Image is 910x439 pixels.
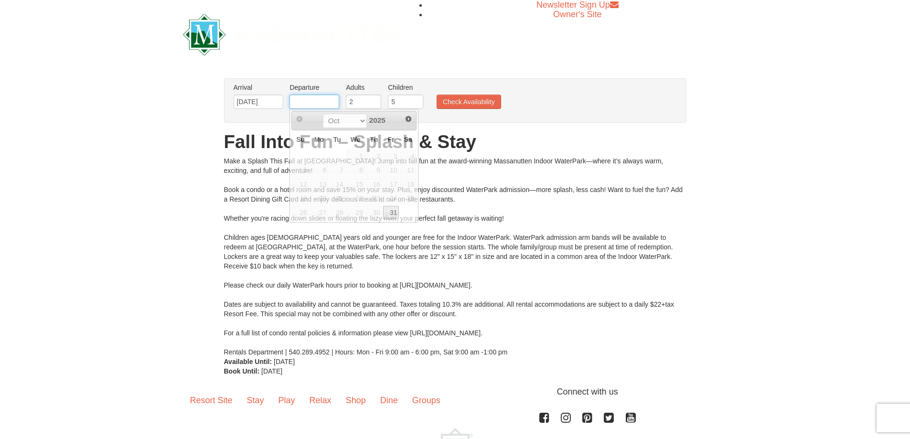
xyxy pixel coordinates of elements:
td: available [310,205,329,220]
span: 29 [346,206,365,219]
span: 16 [366,178,382,191]
a: Resort Site [183,385,240,415]
td: available [291,205,309,220]
a: Massanutten Resort [183,22,402,44]
span: 2 [366,150,382,163]
td: available [346,149,365,163]
button: Check Availability [437,95,501,109]
td: available [399,192,417,206]
span: 10 [383,164,399,177]
span: 8 [346,164,365,177]
a: Owner's Site [553,10,601,19]
span: [DATE] [274,358,295,365]
span: Wednesday [351,136,361,143]
span: 3 [383,150,399,163]
td: available [365,205,383,220]
img: Massanutten Resort Logo [183,14,402,55]
span: 21 [329,192,345,205]
label: Children [388,83,423,92]
span: Thursday [370,136,378,143]
td: available [399,163,417,178]
td: available [310,192,329,206]
span: 20 [310,192,328,205]
a: Dine [373,385,405,415]
td: available [310,163,329,178]
span: 9 [366,164,382,177]
h1: Fall Into Fun – Splash & Stay [224,132,686,151]
td: available [329,163,346,178]
a: Next [402,112,416,126]
span: 4 [400,150,416,163]
a: Stay [240,385,271,415]
span: Next [405,115,412,123]
a: Groups [405,385,448,415]
span: 12 [292,178,309,191]
span: 19 [292,192,309,205]
p: Connect with us [183,385,728,398]
td: available [329,177,346,192]
td: available [346,192,365,206]
span: [DATE] [261,367,282,375]
td: available [310,177,329,192]
span: 17 [383,178,399,191]
td: available [383,163,400,178]
td: available [383,177,400,192]
td: available [383,205,400,220]
a: Prev [293,112,306,126]
span: 23 [366,192,382,205]
strong: Book Until: [224,367,260,375]
span: Tuesday [333,136,341,143]
td: available [365,192,383,206]
span: Friday [387,136,394,143]
span: 26 [292,206,309,219]
td: available [291,177,309,192]
td: available [346,163,365,178]
span: 5 [292,164,309,177]
span: Prev [296,115,303,123]
td: available [346,205,365,220]
span: 13 [310,178,328,191]
label: Adults [346,83,381,92]
span: 30 [366,206,382,219]
span: 28 [329,206,345,219]
td: available [365,149,383,163]
span: 18 [400,178,416,191]
td: available [291,192,309,206]
span: 1 [346,150,365,163]
span: 27 [310,206,328,219]
td: available [383,149,400,163]
div: Make a Splash This Fall at [GEOGRAPHIC_DATA]! Jump into fall fun at the award-winning Massanutten... [224,156,686,357]
label: Departure [289,83,339,92]
strong: Available Until: [224,358,272,365]
span: 7 [329,164,345,177]
td: available [329,205,346,220]
td: available [365,177,383,192]
span: 2025 [369,116,385,124]
span: 15 [346,178,365,191]
label: Arrival [234,83,283,92]
td: available [383,192,400,206]
span: 6 [310,164,328,177]
td: available [399,177,417,192]
td: available [291,163,309,178]
span: 14 [329,178,345,191]
td: available [346,177,365,192]
a: Play [271,385,302,415]
a: Shop [339,385,373,415]
span: 25 [400,192,416,205]
span: 24 [383,192,399,205]
td: available [329,192,346,206]
a: 31 [383,206,399,219]
a: Relax [302,385,339,415]
td: available [399,149,417,163]
span: 22 [346,192,365,205]
span: Monday [314,136,324,143]
span: 11 [400,164,416,177]
span: Saturday [404,136,412,143]
span: Sunday [296,136,305,143]
td: available [365,163,383,178]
